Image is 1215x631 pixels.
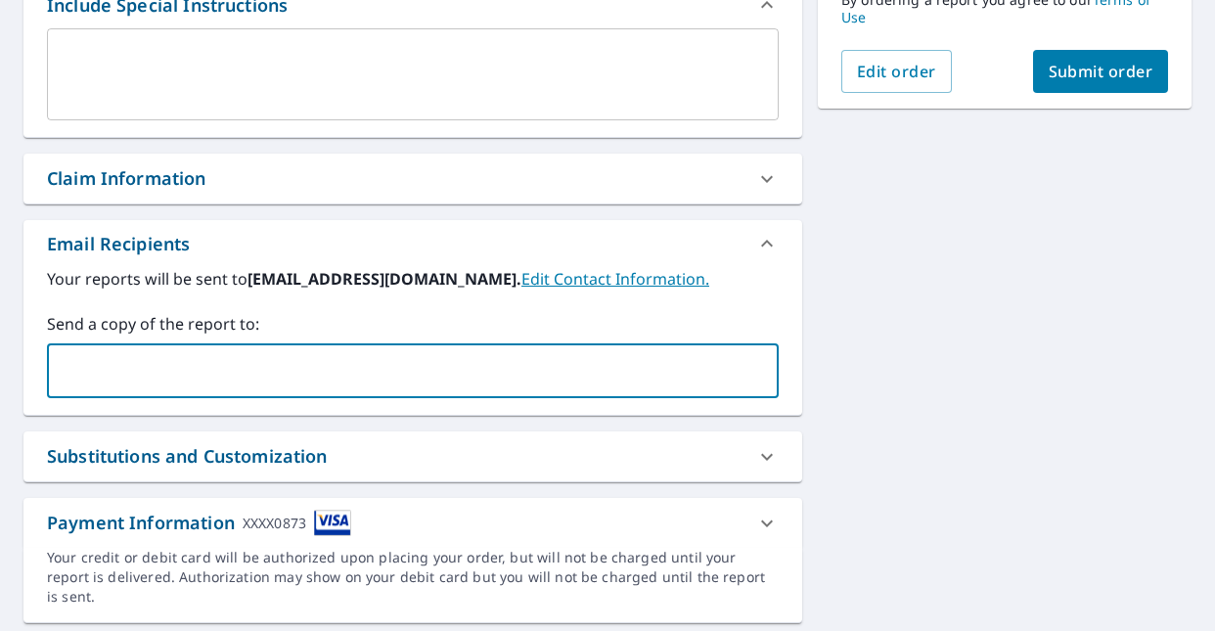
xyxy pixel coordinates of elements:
div: XXXX0873 [243,510,306,536]
label: Send a copy of the report to: [47,312,779,336]
div: Payment Information [47,510,351,536]
img: cardImage [314,510,351,536]
a: EditContactInfo [521,268,709,290]
b: [EMAIL_ADDRESS][DOMAIN_NAME]. [247,268,521,290]
div: Claim Information [47,165,206,192]
div: Email Recipients [47,231,190,257]
label: Your reports will be sent to [47,267,779,291]
button: Edit order [841,50,952,93]
div: Substitutions and Customization [23,431,802,481]
div: Payment InformationXXXX0873cardImage [23,498,802,548]
div: Your credit or debit card will be authorized upon placing your order, but will not be charged unt... [47,548,779,607]
div: Email Recipients [23,220,802,267]
span: Edit order [857,61,936,82]
div: Substitutions and Customization [47,443,328,470]
button: Submit order [1033,50,1169,93]
span: Submit order [1049,61,1153,82]
div: Claim Information [23,154,802,203]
